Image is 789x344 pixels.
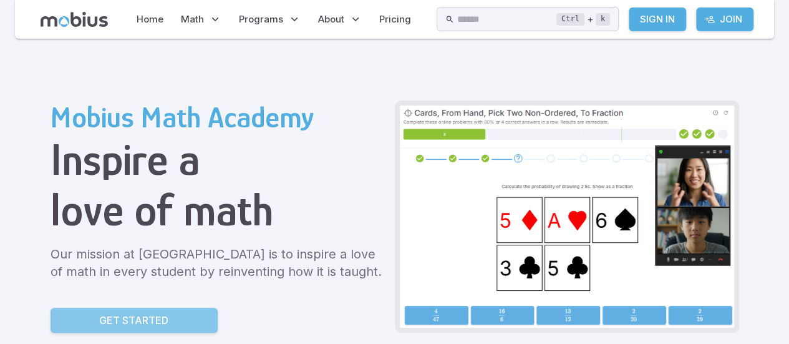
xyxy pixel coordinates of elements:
[51,101,385,134] h2: Mobius Math Academy
[51,245,385,280] p: Our mission at [GEOGRAPHIC_DATA] is to inspire a love of math in every student by reinventing how...
[556,12,610,27] div: +
[318,12,344,26] span: About
[596,13,610,26] kbd: k
[629,7,686,31] a: Sign In
[696,7,753,31] a: Join
[51,308,218,333] a: Get Started
[51,185,385,235] h1: love of math
[181,12,204,26] span: Math
[133,5,167,34] a: Home
[239,12,283,26] span: Programs
[51,134,385,185] h1: Inspire a
[375,5,415,34] a: Pricing
[99,313,168,328] p: Get Started
[556,13,584,26] kbd: Ctrl
[400,106,734,328] img: Grade 9 Class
